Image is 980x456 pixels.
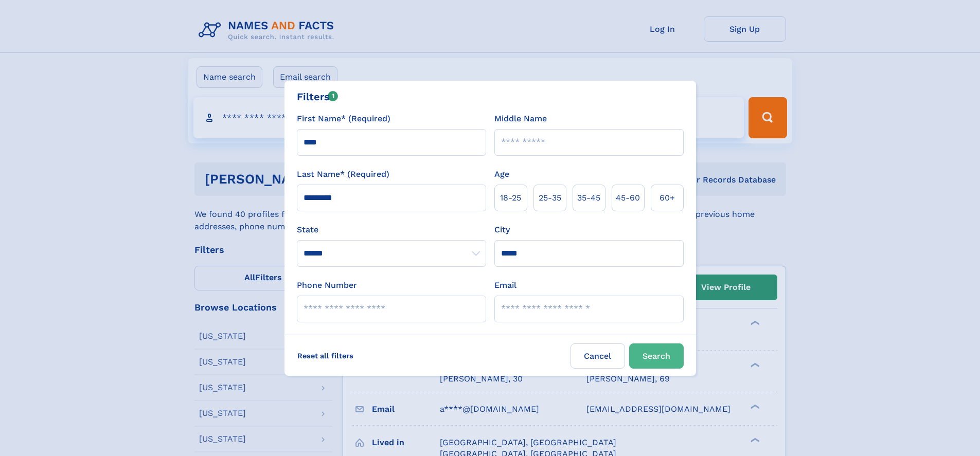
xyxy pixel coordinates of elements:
[539,192,561,204] span: 25‑35
[297,113,390,125] label: First Name* (Required)
[577,192,600,204] span: 35‑45
[494,224,510,236] label: City
[660,192,675,204] span: 60+
[494,113,547,125] label: Middle Name
[616,192,640,204] span: 45‑60
[297,224,486,236] label: State
[291,343,360,368] label: Reset all filters
[629,343,684,369] button: Search
[494,279,516,291] label: Email
[297,168,389,180] label: Last Name* (Required)
[571,343,625,369] label: Cancel
[297,89,338,104] div: Filters
[494,168,509,180] label: Age
[500,192,521,204] span: 18‑25
[297,279,357,291] label: Phone Number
